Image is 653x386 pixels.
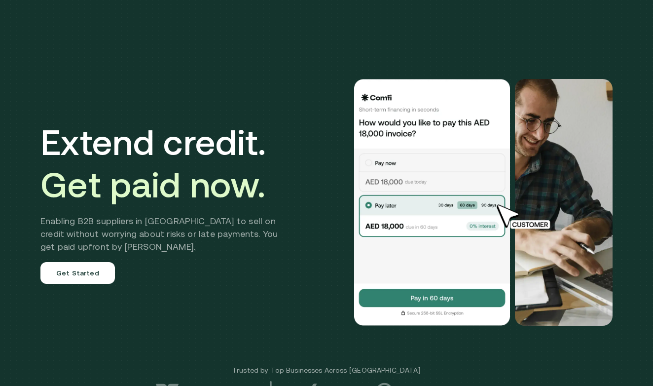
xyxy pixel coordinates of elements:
a: Get Started [40,262,115,284]
h2: Enabling B2B suppliers in [GEOGRAPHIC_DATA] to sell on credit without worrying about risks or lat... [40,215,292,253]
img: Would you like to pay this AED 18,000.00 invoice? [515,79,613,326]
img: cursor [489,203,561,231]
h1: Extend credit. [40,121,292,206]
img: Would you like to pay this AED 18,000.00 invoice? [353,79,511,326]
span: Get paid now. [40,164,265,205]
